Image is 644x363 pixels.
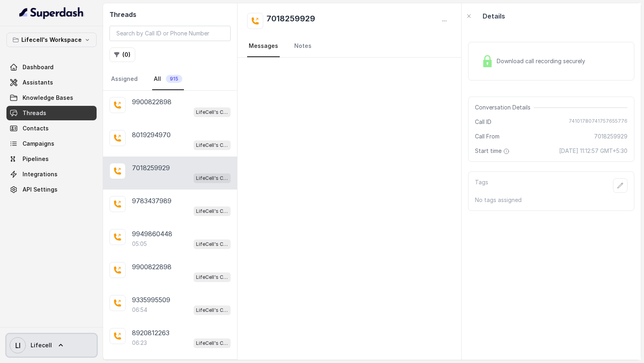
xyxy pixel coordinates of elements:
img: light.svg [19,6,84,19]
p: Lifecell's Workspace [21,35,82,45]
p: LifeCell's Call Assistant [196,240,228,248]
span: Conversation Details [475,103,534,111]
a: Messages [247,35,280,57]
a: Dashboard [6,60,97,74]
p: Tags [475,178,488,193]
p: 9335995509 [132,295,170,305]
p: 7018259929 [132,163,170,173]
a: Lifecell [6,334,97,357]
p: 9783437989 [132,196,171,206]
span: Start time [475,147,511,155]
span: 915 [166,75,182,83]
p: LifeCell's Call Assistant [196,207,228,215]
span: Call From [475,132,500,140]
p: LifeCell's Call Assistant [196,174,228,182]
p: 8920812263 [132,328,169,338]
input: Search by Call ID or Phone Number [109,26,231,41]
span: 74101780741757655776 [569,118,627,126]
a: Pipelines [6,152,97,166]
a: Knowledge Bases [6,91,97,105]
p: No tags assigned [475,196,627,204]
button: (0) [109,47,135,62]
p: 9949860448 [132,229,172,239]
span: [DATE] 11:12:57 GMT+5:30 [559,147,627,155]
span: Call ID [475,118,491,126]
p: LifeCell's Call Assistant [196,141,228,149]
span: 7018259929 [594,132,627,140]
img: Lock Icon [481,55,493,67]
p: Details [483,11,505,21]
a: Assigned [109,68,139,90]
nav: Tabs [109,68,231,90]
a: Notes [293,35,313,57]
button: Lifecell's Workspace [6,33,97,47]
a: Integrations [6,167,97,181]
a: Threads [6,106,97,120]
p: LifeCell's Call Assistant [196,108,228,116]
a: Campaigns [6,136,97,151]
p: 9900822898 [132,97,171,107]
a: Contacts [6,121,97,136]
p: 8019294970 [132,130,171,140]
a: API Settings [6,182,97,197]
nav: Tabs [247,35,452,57]
p: LifeCell's Call Assistant [196,339,228,347]
p: 05:05 [132,240,147,248]
p: LifeCell's Call Assistant [196,306,228,314]
span: Download call recording securely [497,57,588,65]
h2: 7018259929 [266,13,315,29]
p: 06:23 [132,339,147,347]
h2: Threads [109,10,231,19]
p: 06:54 [132,306,147,314]
a: Assistants [6,75,97,90]
p: 9900822898 [132,262,171,272]
a: All915 [152,68,184,90]
p: LifeCell's Call Assistant [196,273,228,281]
